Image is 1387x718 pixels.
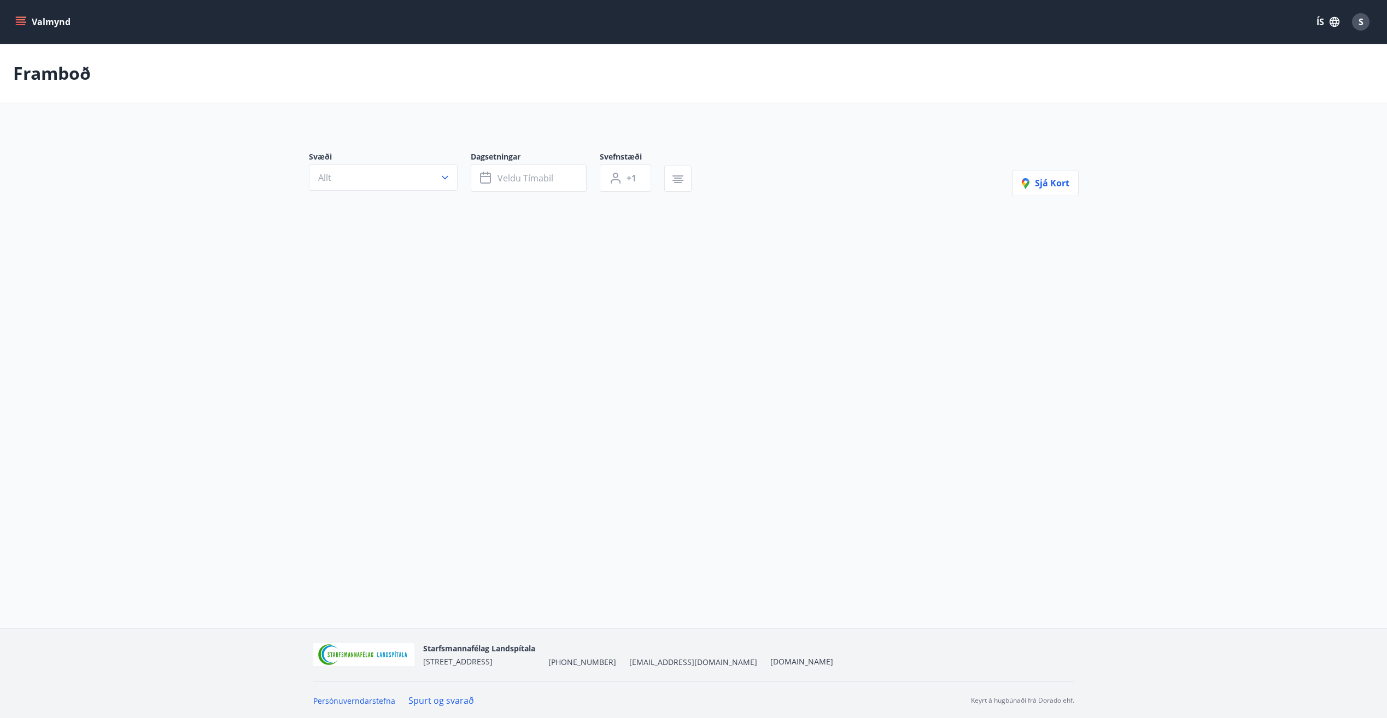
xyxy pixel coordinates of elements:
[548,657,616,668] span: [PHONE_NUMBER]
[471,151,600,164] span: Dagsetningar
[423,656,493,667] span: [STREET_ADDRESS]
[627,172,636,184] span: +1
[1022,177,1069,189] span: Sjá kort
[600,164,651,192] button: +1
[1359,16,1363,28] span: S
[600,151,664,164] span: Svefnstæði
[318,172,331,184] span: Allt
[309,164,458,191] button: Allt
[471,164,587,192] button: Veldu tímabil
[408,695,474,707] a: Spurt og svarað
[13,12,75,32] button: menu
[309,151,471,164] span: Svæði
[770,656,833,667] a: [DOMAIN_NAME]
[313,696,395,706] a: Persónuverndarstefna
[1013,170,1079,196] button: Sjá kort
[1348,9,1374,35] button: S
[13,61,91,85] p: Framboð
[313,643,415,667] img: 55zIgFoyM5pksCsVQ4sUOj1FUrQvjI8pi0QwpkWm.png
[498,172,553,184] span: Veldu tímabil
[629,657,757,668] span: [EMAIL_ADDRESS][DOMAIN_NAME]
[423,643,535,654] span: Starfsmannafélag Landspítala
[971,696,1074,705] p: Keyrt á hugbúnaði frá Dorado ehf.
[1310,12,1345,32] button: ÍS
